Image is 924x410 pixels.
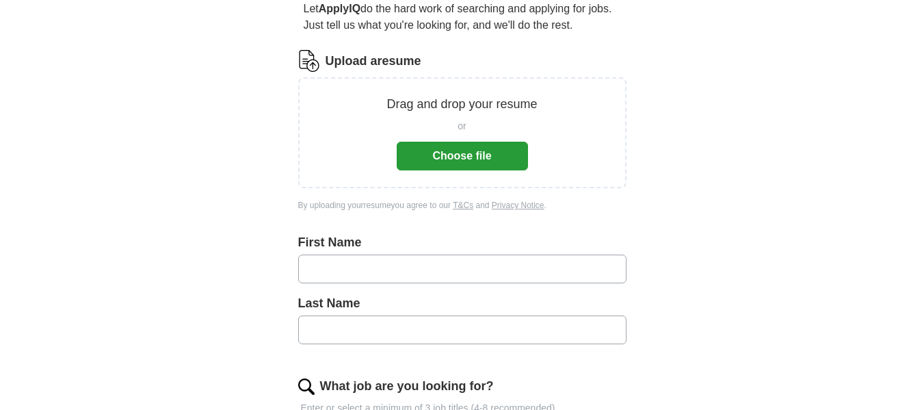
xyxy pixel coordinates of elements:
label: What job are you looking for? [320,377,494,396]
button: Choose file [397,142,528,170]
img: search.png [298,379,315,395]
label: Last Name [298,294,626,313]
p: Drag and drop your resume [386,95,537,114]
label: Upload a resume [326,52,421,71]
div: By uploading your resume you agree to our and . [298,199,626,212]
a: Privacy Notice [492,201,544,210]
img: CV Icon [298,50,320,72]
strong: ApplyIQ [319,3,360,14]
span: or [458,119,466,133]
label: First Name [298,233,626,252]
a: T&Cs [453,201,473,210]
